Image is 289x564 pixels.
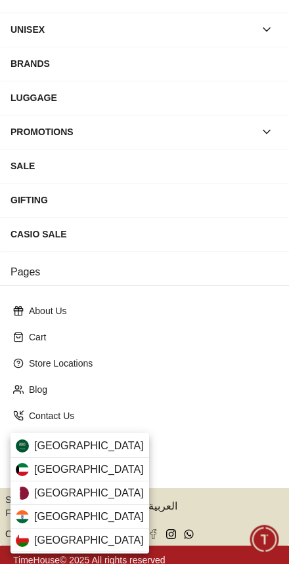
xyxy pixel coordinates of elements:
[34,438,144,454] span: [GEOGRAPHIC_DATA]
[34,509,144,525] span: [GEOGRAPHIC_DATA]
[16,487,29,500] img: Qatar
[34,533,144,548] span: [GEOGRAPHIC_DATA]
[16,439,29,453] img: Saudi Arabia
[16,534,29,547] img: Oman
[16,510,29,523] img: India
[34,462,144,477] span: [GEOGRAPHIC_DATA]
[34,485,144,501] span: [GEOGRAPHIC_DATA]
[16,463,29,476] img: Kuwait
[250,525,279,554] div: Chat Widget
